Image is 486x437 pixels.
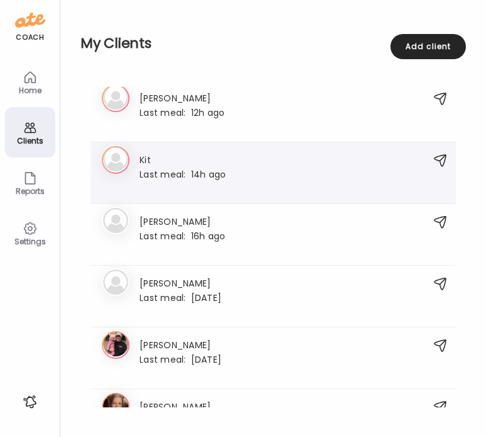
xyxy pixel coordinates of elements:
h3: [PERSON_NAME] [140,338,221,351]
div: 12h ago [140,106,224,118]
div: Settings [8,237,53,246]
span: Last meal: [140,230,191,243]
div: 16h ago [140,230,225,241]
h3: [PERSON_NAME] [140,91,224,104]
div: Clients [8,137,53,145]
span: Last meal: [140,292,191,305]
h3: [PERSON_NAME] [140,214,225,227]
div: [DATE] [140,292,221,303]
div: Add client [390,34,466,59]
div: coach [16,32,44,43]
img: ate [15,10,45,30]
h3: Kit [140,152,226,166]
h2: My Clients [80,34,466,53]
div: Home [8,86,53,94]
span: Last meal: [140,168,191,181]
h3: [PERSON_NAME] [140,276,221,289]
div: 14h ago [140,168,226,179]
div: Reports [8,187,53,195]
span: Last meal: [140,353,191,366]
span: Last meal: [140,106,191,120]
h3: [PERSON_NAME] [140,399,221,412]
div: [DATE] [140,353,221,365]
